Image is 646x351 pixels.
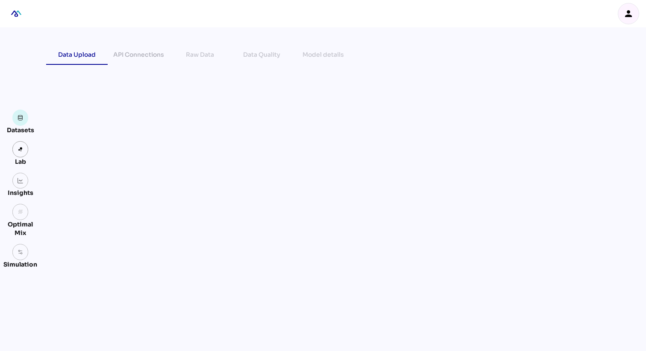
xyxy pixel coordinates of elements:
div: Lab [11,157,30,166]
i: grain [18,209,23,215]
i: person [623,9,634,19]
div: Raw Data [186,49,214,60]
div: Model details [302,49,344,60]
img: graph.svg [18,178,23,184]
img: settings.svg [18,249,23,255]
div: Optimal Mix [3,220,37,237]
img: data.svg [18,115,23,121]
div: Datasets [7,126,34,134]
div: Simulation [3,260,37,269]
div: mediaROI [7,4,26,23]
div: API Connections [113,49,164,60]
img: lab.svg [18,146,23,152]
div: Insights [8,189,33,197]
div: Data Upload [58,49,96,60]
div: Data Quality [243,49,280,60]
